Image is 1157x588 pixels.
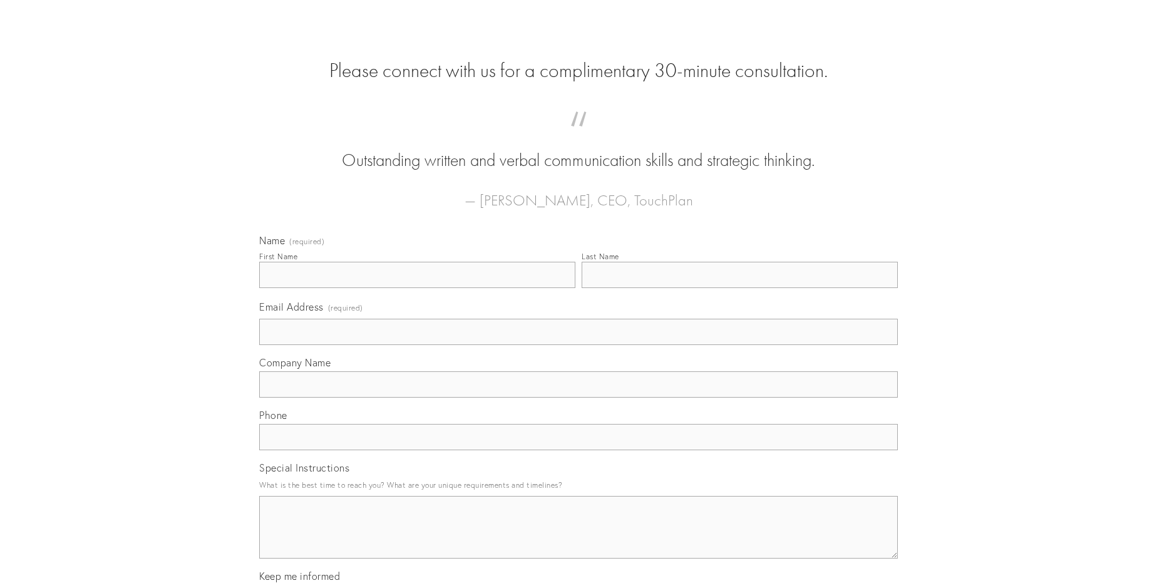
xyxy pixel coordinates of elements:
div: First Name [259,252,297,261]
span: Name [259,234,285,247]
span: Keep me informed [259,570,340,582]
span: Company Name [259,356,331,369]
span: Special Instructions [259,462,349,474]
figcaption: — [PERSON_NAME], CEO, TouchPlan [279,173,878,213]
span: (required) [289,238,324,245]
blockquote: Outstanding written and verbal communication skills and strategic thinking. [279,124,878,173]
span: (required) [328,299,363,316]
span: Phone [259,409,287,421]
span: Email Address [259,301,324,313]
div: Last Name [582,252,619,261]
h2: Please connect with us for a complimentary 30-minute consultation. [259,59,898,83]
p: What is the best time to reach you? What are your unique requirements and timelines? [259,477,898,493]
span: “ [279,124,878,148]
